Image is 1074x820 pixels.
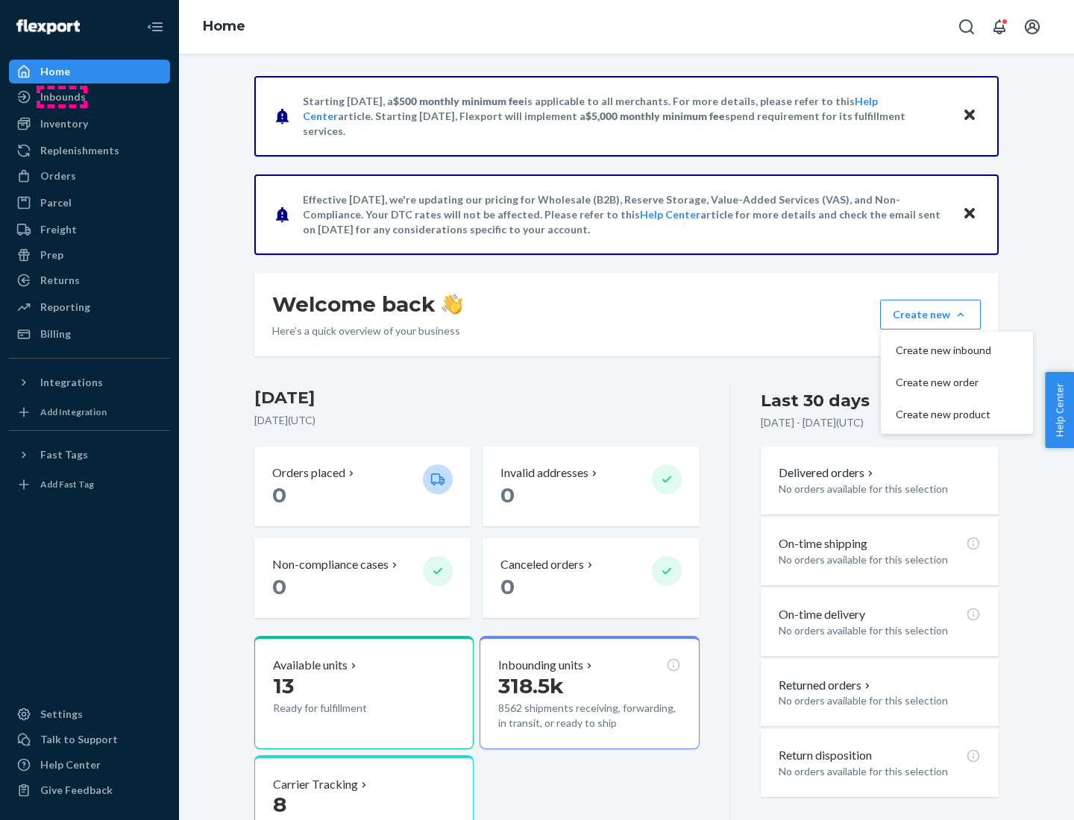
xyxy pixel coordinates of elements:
[483,538,699,618] button: Canceled orders 0
[9,191,170,215] a: Parcel
[779,764,981,779] p: No orders available for this selection
[9,778,170,802] button: Give Feedback
[203,18,245,34] a: Home
[884,399,1030,431] button: Create new product
[40,783,113,798] div: Give Feedback
[9,139,170,163] a: Replenishments
[40,247,63,262] div: Prep
[40,89,86,104] div: Inbounds
[9,728,170,751] a: Talk to Support
[273,701,411,716] p: Ready for fulfillment
[273,776,358,793] p: Carrier Tracking
[442,294,462,315] img: hand-wave emoji
[779,535,867,552] p: On-time shipping
[483,447,699,526] button: Invalid addresses 0
[480,636,699,749] button: Inbounding units318.5k8562 shipments receiving, forwarding, in transit, or ready to ship
[779,747,872,764] p: Return disposition
[498,701,680,731] p: 8562 shipments receiving, forwarding, in transit, or ready to ship
[40,707,83,722] div: Settings
[500,482,515,508] span: 0
[9,370,170,394] button: Integrations
[40,64,70,79] div: Home
[9,243,170,267] a: Prep
[40,406,107,418] div: Add Integration
[272,291,462,318] h1: Welcome back
[779,482,981,496] p: No orders available for this selection
[140,12,170,42] button: Close Navigation
[40,732,118,747] div: Talk to Support
[9,443,170,467] button: Fast Tags
[984,12,1014,42] button: Open notifications
[960,204,979,225] button: Close
[779,606,865,623] p: On-time delivery
[9,268,170,292] a: Returns
[303,94,948,139] p: Starting [DATE], a is applicable to all merchants. For more details, please refer to this article...
[9,322,170,346] a: Billing
[273,673,294,698] span: 13
[272,574,286,599] span: 0
[40,300,90,315] div: Reporting
[254,538,471,618] button: Non-compliance cases 0
[40,222,77,237] div: Freight
[254,447,471,526] button: Orders placed 0
[16,19,80,34] img: Flexport logo
[272,464,345,482] p: Orders placed
[779,677,873,694] button: Returned orders
[40,757,101,772] div: Help Center
[498,657,583,674] p: Inbounding units
[884,335,1030,367] button: Create new inbound
[40,478,94,491] div: Add Fast Tag
[884,367,1030,399] button: Create new order
[191,5,257,48] ol: breadcrumbs
[40,447,88,462] div: Fast Tags
[498,673,564,698] span: 318.5k
[896,409,991,420] span: Create new product
[9,400,170,424] a: Add Integration
[40,375,103,390] div: Integrations
[500,556,584,573] p: Canceled orders
[9,295,170,319] a: Reporting
[40,195,72,210] div: Parcel
[273,657,348,674] p: Available units
[952,12,982,42] button: Open Search Box
[9,60,170,83] a: Home
[896,345,991,356] span: Create new inbound
[960,105,979,127] button: Close
[272,556,389,573] p: Non-compliance cases
[779,552,981,567] p: No orders available for this selection
[880,300,981,329] button: Create newCreate new inboundCreate new orderCreate new product
[9,112,170,136] a: Inventory
[9,753,170,777] a: Help Center
[761,415,864,430] p: [DATE] - [DATE] ( UTC )
[303,192,948,237] p: Effective [DATE], we're updating our pricing for Wholesale (B2B), Reserve Storage, Value-Added Se...
[779,464,876,482] button: Delivered orders
[1045,372,1074,448] button: Help Center
[40,168,76,183] div: Orders
[272,482,286,508] span: 0
[273,792,286,817] span: 8
[585,110,725,122] span: $5,000 monthly minimum fee
[1017,12,1047,42] button: Open account menu
[779,693,981,708] p: No orders available for this selection
[254,636,474,749] button: Available units13Ready for fulfillment
[40,116,88,131] div: Inventory
[9,85,170,109] a: Inbounds
[640,208,700,221] a: Help Center
[254,386,700,410] h3: [DATE]
[779,623,981,638] p: No orders available for this selection
[9,702,170,726] a: Settings
[40,273,80,288] div: Returns
[761,389,870,412] div: Last 30 days
[393,95,524,107] span: $500 monthly minimum fee
[9,218,170,242] a: Freight
[500,464,588,482] p: Invalid addresses
[272,324,462,338] p: Here’s a quick overview of your business
[40,327,71,341] div: Billing
[896,377,991,388] span: Create new order
[9,164,170,188] a: Orders
[9,473,170,496] a: Add Fast Tag
[254,413,700,428] p: [DATE] ( UTC )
